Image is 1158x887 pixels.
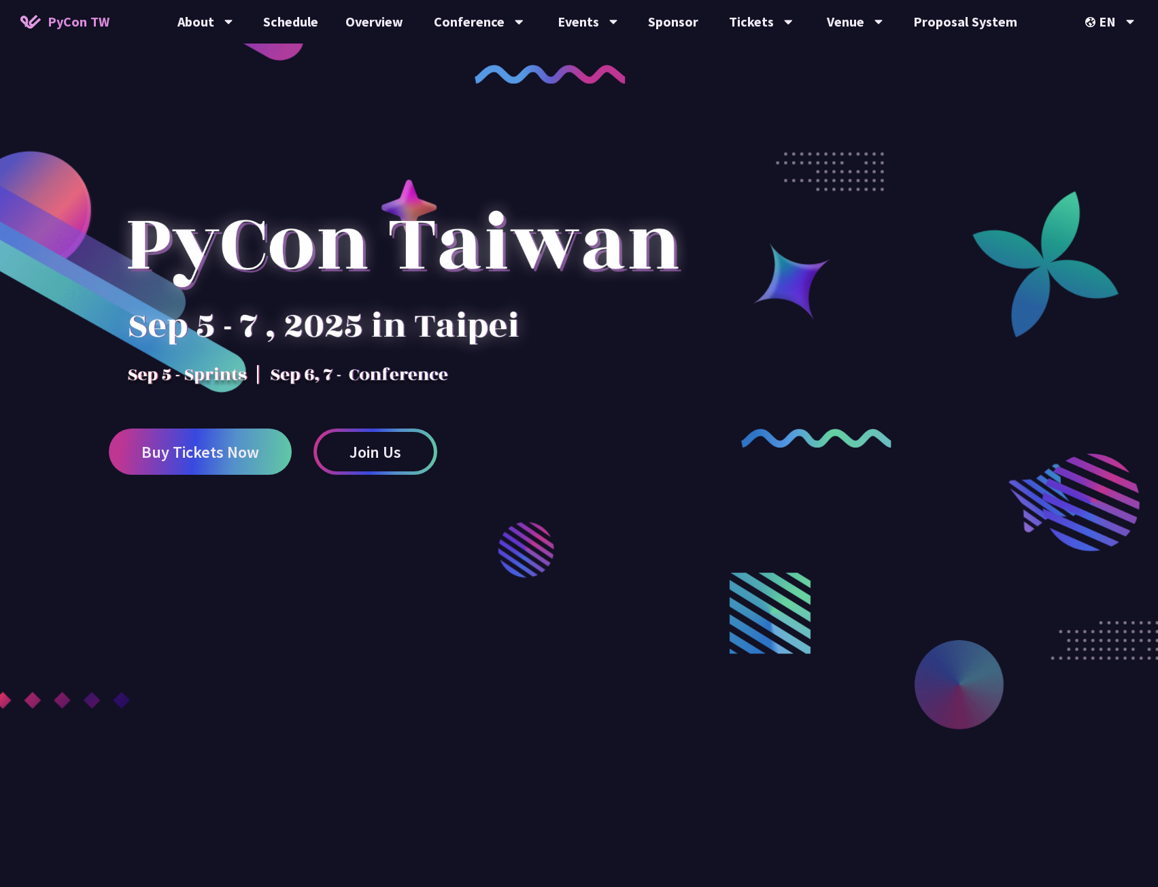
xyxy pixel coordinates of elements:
a: Buy Tickets Now [109,429,292,475]
a: Join Us [313,429,437,475]
span: Buy Tickets Now [141,443,259,461]
span: Join Us [350,443,401,461]
img: curly-1.ebdbada.png [475,65,625,84]
img: Locale Icon [1085,17,1099,27]
img: curly-2.e802c9f.png [741,429,891,448]
span: PyCon TW [48,12,109,32]
a: PyCon TW [7,5,123,39]
img: Home icon of PyCon TW 2025 [20,15,41,29]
